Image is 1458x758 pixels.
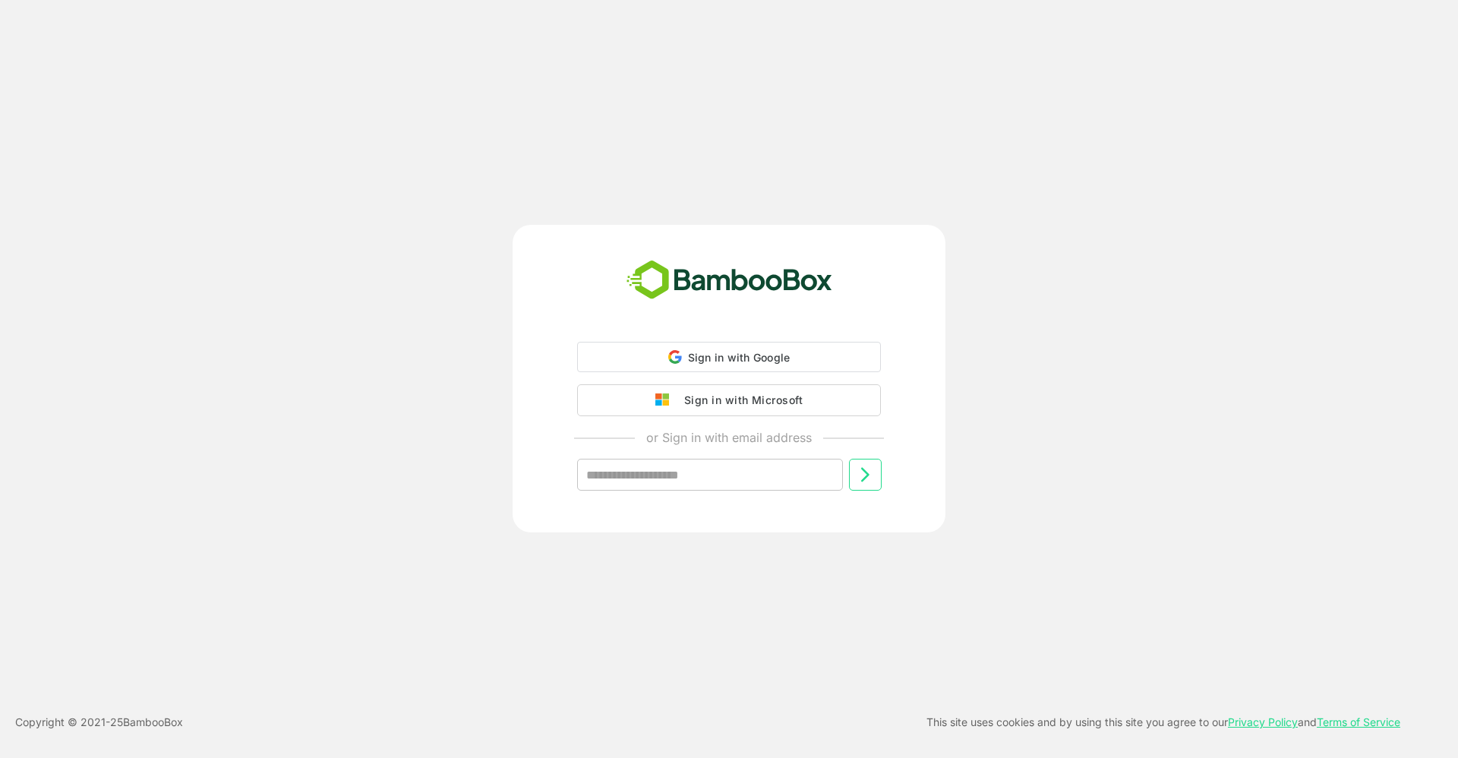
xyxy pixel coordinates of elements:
[1228,715,1298,728] a: Privacy Policy
[646,428,812,447] p: or Sign in with email address
[577,342,881,372] div: Sign in with Google
[655,393,677,407] img: google
[577,384,881,416] button: Sign in with Microsoft
[677,390,803,410] div: Sign in with Microsoft
[926,713,1400,731] p: This site uses cookies and by using this site you agree to our and
[688,351,791,364] span: Sign in with Google
[1317,715,1400,728] a: Terms of Service
[15,713,183,731] p: Copyright © 2021- 25 BambooBox
[618,255,841,305] img: bamboobox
